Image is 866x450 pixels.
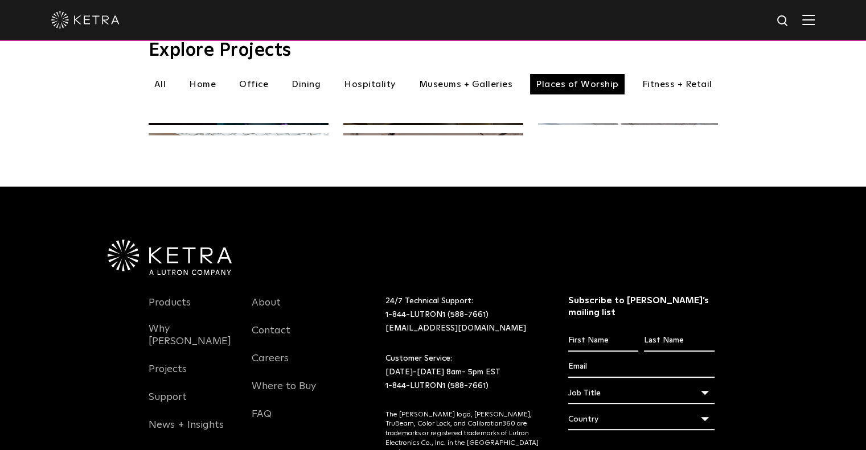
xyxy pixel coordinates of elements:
li: Museums + Galleries [413,74,519,94]
div: Navigation Menu [149,295,235,445]
img: New-Project-Page-hero-(3x)_0020_20200311_simpsons_exhibit_by_sachynmital_010 [343,133,523,274]
li: All [149,74,172,94]
a: Projects [149,363,187,389]
img: search icon [776,14,790,28]
img: New-Project-Page-hero-(3x)_0019_66708477_466895597428789_8185088725584995781_n [343,123,523,264]
a: 1-844-LUTRON1 (588-7661) [385,382,489,390]
img: Hamburger%20Nav.svg [802,14,815,25]
h3: Explore Projects [149,42,718,60]
a: News + Insights [149,419,224,445]
div: Job Title [568,382,715,404]
a: FAQ [252,408,272,434]
li: Home [183,74,221,94]
a: Products [149,296,191,323]
div: Navigation Menu [252,295,338,434]
li: Dining [286,74,326,94]
h3: Subscribe to [PERSON_NAME]’s mailing list [568,295,715,319]
input: Last Name [644,330,714,352]
li: Fitness + Retail [637,74,718,94]
li: Places of Worship [530,74,625,94]
a: Careers [252,352,289,378]
a: 1-844-LUTRON1 (588-7661) [385,311,489,319]
p: 24/7 Technical Support: [385,295,540,335]
img: ketra-logo-2019-white [51,11,120,28]
a: Why [PERSON_NAME] [149,323,235,361]
input: First Name [568,330,638,352]
li: Office [233,74,274,94]
p: Customer Service: [DATE]-[DATE] 8am- 5pm EST [385,352,540,393]
div: Country [568,408,715,430]
li: Hospitality [338,74,401,94]
a: [EMAIL_ADDRESS][DOMAIN_NAME] [385,324,526,332]
a: Support [149,391,187,417]
img: Oceanside Thumbnail photo [538,123,718,264]
a: About [252,296,281,323]
img: Dustin_Yellin_Ketra_Web-03-1 [149,123,329,264]
img: Ketra-aLutronCo_White_RGB [108,240,232,275]
input: Email [568,356,715,378]
img: New-Project-Page-hero-(3x)_0009_NPR-517_BlochGallery_-2261 [149,133,329,274]
a: Where to Buy [252,380,316,406]
a: Contact [252,324,290,350]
